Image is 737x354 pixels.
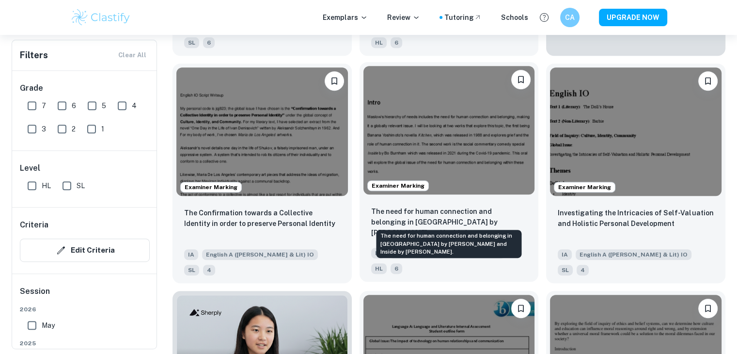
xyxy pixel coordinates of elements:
p: The Confirmation towards a Collective Identity in order to preserve Personal Identity [184,208,340,229]
button: Help and Feedback [536,9,552,26]
div: The need for human connection and belonging in [GEOGRAPHIC_DATA] by [PERSON_NAME] and Inside by [... [376,230,521,258]
span: May [42,320,55,331]
span: HL [42,180,51,191]
span: 6 [391,263,402,274]
span: 1 [101,124,104,134]
a: Examiner MarkingBookmarkThe Confirmation towards a Collective Identity in order to preserve Perso... [172,64,352,283]
button: Bookmark [698,299,718,318]
p: Investigating the Intricacies of Self-Valuation and Holistic Personal Development [558,208,714,229]
button: CA [560,8,580,27]
button: UPGRADE NOW [599,9,667,26]
span: IA [371,248,385,258]
span: Examiner Marking [368,181,428,190]
h6: Filters [20,48,48,62]
span: IA [184,249,198,260]
h6: CA [564,12,575,23]
p: Exemplars [323,12,368,23]
span: 4 [132,100,137,111]
span: English A ([PERSON_NAME] & Lit) IO [202,249,318,260]
span: HL [371,37,387,48]
span: 4 [577,265,589,275]
span: SL [558,265,573,275]
span: Examiner Marking [181,183,241,192]
span: 2026 [20,305,150,314]
span: Examiner Marking [554,183,615,192]
span: English A ([PERSON_NAME] & Lit) IO [576,249,691,260]
span: 3 [42,124,46,134]
button: Bookmark [511,299,531,318]
span: 4 [203,265,215,275]
span: 7 [42,100,46,111]
button: Bookmark [325,71,344,91]
img: English A (Lang & Lit) IO IA example thumbnail: The Confirmation towards a Collective Id [176,67,348,196]
span: 6 [391,37,402,48]
a: Examiner MarkingBookmarkInvestigating the Intricacies of Self-Valuation and Holistic Personal Dev... [546,64,725,283]
button: Bookmark [698,71,718,91]
h6: Session [20,286,150,305]
a: Schools [501,12,528,23]
img: English A (Lang & Lit) IO IA example thumbnail: Investigating the Intricacies of Self-Va [550,67,721,196]
span: SL [77,180,85,191]
span: 2 [72,124,76,134]
h6: Criteria [20,219,48,231]
span: 6 [203,37,215,48]
h6: Level [20,162,150,174]
p: The need for human connection and belonging in Kithcen by Banana Yoshimoto and Inside by Bo Burnham. [371,206,527,239]
a: Tutoring [444,12,482,23]
img: English A (Lang & Lit) IO IA example thumbnail: The need for human connection and belong [363,66,535,194]
button: Edit Criteria [20,239,150,262]
span: 6 [72,100,76,111]
span: SL [184,37,199,48]
span: 5 [102,100,106,111]
span: SL [184,265,199,275]
span: IA [558,249,572,260]
a: Examiner MarkingBookmarkThe need for human connection and belonging in Kithcen by Banana Yoshimot... [360,64,539,283]
img: Clastify logo [70,8,132,27]
span: 2025 [20,339,150,348]
button: Bookmark [511,70,531,89]
span: HL [371,263,387,274]
p: Review [387,12,420,23]
h6: Grade [20,82,150,94]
